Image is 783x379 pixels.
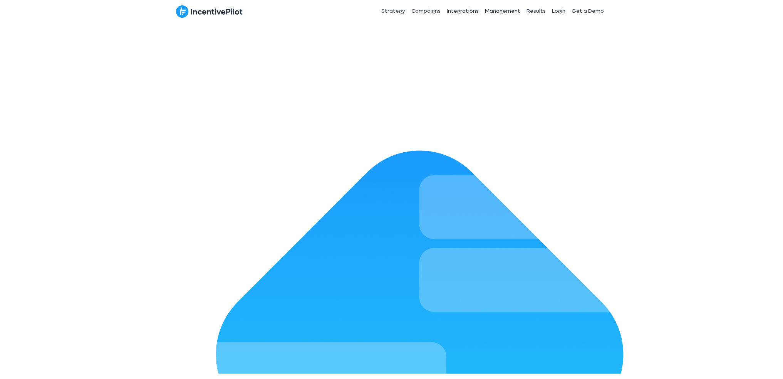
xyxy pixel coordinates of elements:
a: Integrations [444,2,482,21]
a: Campaigns [408,2,444,21]
a: Login [549,2,568,21]
nav: Header Menu [325,2,607,21]
img: IncentivePilot [176,5,243,18]
a: Strategy [378,2,408,21]
a: Get a Demo [568,2,607,21]
a: Results [523,2,549,21]
a: Management [482,2,523,21]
